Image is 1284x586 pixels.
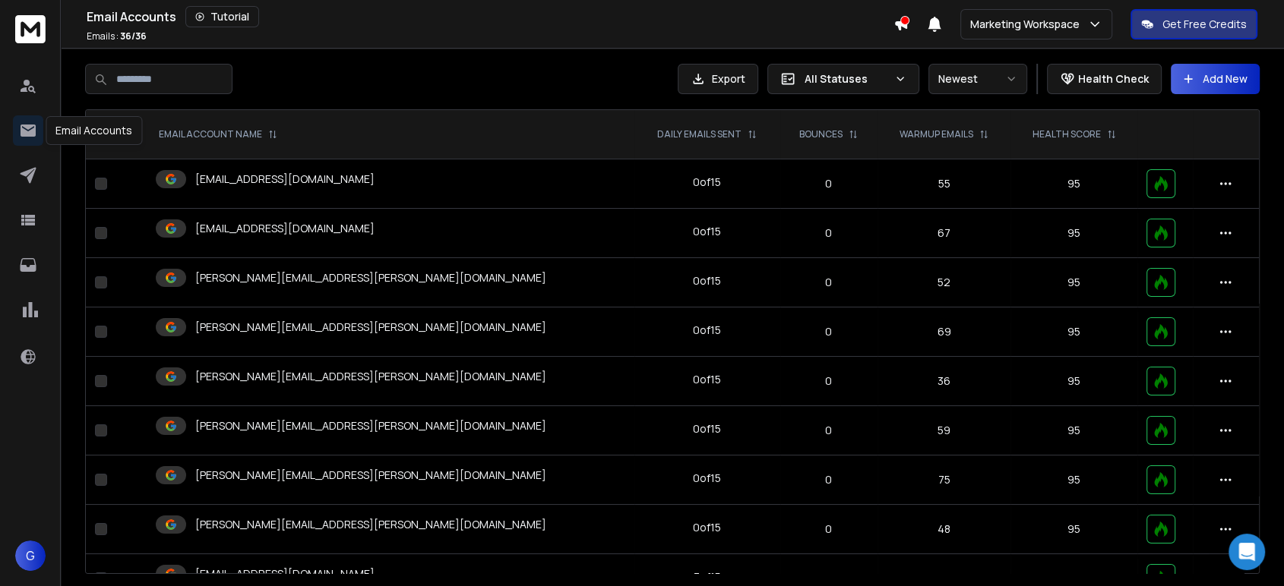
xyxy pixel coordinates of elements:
[878,505,1010,554] td: 48
[87,30,147,43] p: Emails :
[928,64,1027,94] button: Newest
[1010,159,1137,209] td: 95
[195,172,375,187] p: [EMAIL_ADDRESS][DOMAIN_NAME]
[878,258,1010,307] td: 52
[1010,258,1137,307] td: 95
[789,275,868,290] p: 0
[693,323,721,338] div: 0 of 15
[693,471,721,486] div: 0 of 15
[1047,64,1162,94] button: Health Check
[120,30,147,43] span: 36 / 36
[789,521,868,537] p: 0
[789,571,868,586] p: 0
[789,324,868,339] p: 0
[1033,128,1101,140] p: HEALTH SCORE
[693,372,721,387] div: 0 of 15
[195,468,546,483] p: [PERSON_NAME][EMAIL_ADDRESS][PERSON_NAME][DOMAIN_NAME]
[1131,9,1257,39] button: Get Free Credits
[1010,505,1137,554] td: 95
[789,373,868,389] p: 0
[657,128,742,140] p: DAILY EMAILS SENT
[878,209,1010,258] td: 67
[693,273,721,288] div: 0 of 15
[693,520,721,535] div: 0 of 15
[970,17,1086,32] p: Marketing Workspace
[195,320,546,335] p: [PERSON_NAME][EMAIL_ADDRESS][PERSON_NAME][DOMAIN_NAME]
[678,64,758,94] button: Export
[195,369,546,384] p: [PERSON_NAME][EMAIL_ADDRESS][PERSON_NAME][DOMAIN_NAME]
[195,418,546,433] p: [PERSON_NAME][EMAIL_ADDRESS][PERSON_NAME][DOMAIN_NAME]
[878,406,1010,455] td: 59
[1010,455,1137,505] td: 95
[46,116,142,145] div: Email Accounts
[1010,406,1137,455] td: 95
[693,175,721,190] div: 0 of 15
[799,128,843,140] p: BOUNCES
[878,159,1010,209] td: 55
[1010,357,1137,406] td: 95
[185,6,259,27] button: Tutorial
[159,128,277,140] div: EMAIL ACCOUNT NAME
[15,540,46,571] button: G
[694,569,721,584] div: 3 of 15
[693,224,721,239] div: 0 of 15
[789,176,868,191] p: 0
[1229,534,1265,570] div: Open Intercom Messenger
[195,517,546,532] p: [PERSON_NAME][EMAIL_ADDRESS][PERSON_NAME][DOMAIN_NAME]
[195,221,375,236] p: [EMAIL_ADDRESS][DOMAIN_NAME]
[789,423,868,438] p: 0
[195,270,546,285] p: [PERSON_NAME][EMAIL_ADDRESS][PERSON_NAME][DOMAIN_NAME]
[693,421,721,436] div: 0 of 15
[878,455,1010,505] td: 75
[789,472,868,487] p: 0
[1171,64,1260,94] button: Add New
[878,307,1010,357] td: 69
[789,225,868,241] p: 0
[1162,17,1247,32] p: Get Free Credits
[878,357,1010,406] td: 36
[87,6,893,27] div: Email Accounts
[1078,71,1149,87] p: Health Check
[195,566,375,581] p: [EMAIL_ADDRESS][DOMAIN_NAME]
[805,71,888,87] p: All Statuses
[1010,209,1137,258] td: 95
[1010,307,1137,357] td: 95
[900,128,973,140] p: WARMUP EMAILS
